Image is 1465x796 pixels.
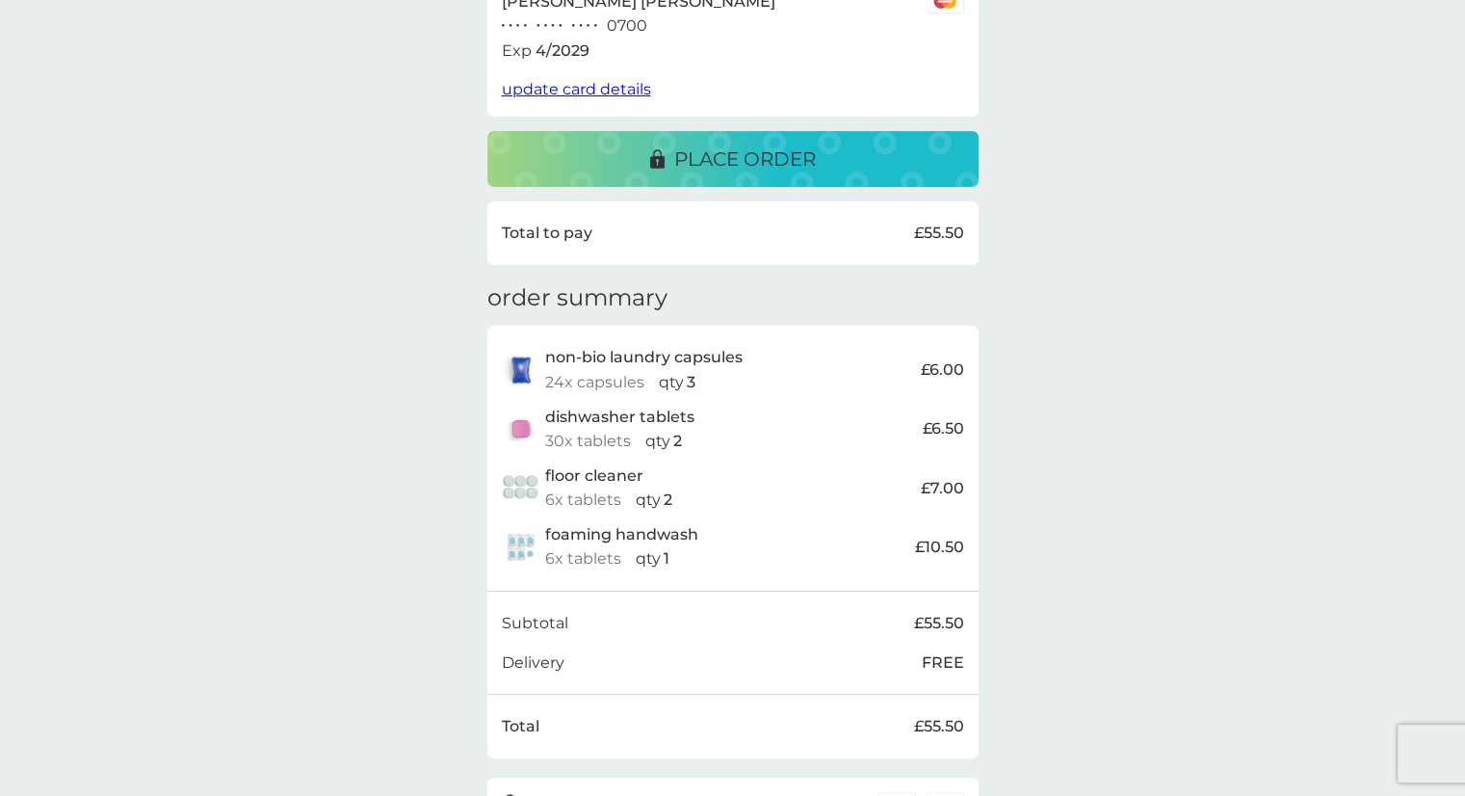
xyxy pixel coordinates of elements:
p: non-bio laundry capsules [545,345,743,370]
p: qty [659,370,684,395]
p: £55.50 [914,611,964,636]
p: Delivery [502,650,564,676]
button: place order [487,131,979,187]
p: £55.50 [914,714,964,739]
p: 2 [664,488,672,513]
p: place order [674,144,816,174]
p: £6.00 [921,358,964,383]
p: Total to pay [502,221,592,246]
p: £7.00 [921,476,964,501]
p: floor cleaner [545,464,643,489]
p: £55.50 [914,221,964,246]
p: ● [502,21,506,31]
p: 0700 [607,13,647,39]
p: ● [544,21,548,31]
p: ● [587,21,590,31]
p: 30x tablets [545,429,631,454]
p: £10.50 [915,535,964,560]
p: qty [636,488,661,513]
p: foaming handwash [545,522,698,547]
p: FREE [922,650,964,676]
p: 6x tablets [545,488,621,513]
p: Exp [502,39,532,64]
p: 1 [664,546,669,571]
p: £6.50 [923,416,964,441]
button: update card details [502,77,651,102]
p: Total [502,714,539,739]
p: 4 / 2029 [536,39,589,64]
p: 3 [687,370,695,395]
p: ● [536,21,540,31]
p: ● [551,21,555,31]
p: ● [593,21,597,31]
span: update card details [502,80,651,98]
p: ● [516,21,520,31]
p: qty [645,429,670,454]
p: ● [572,21,576,31]
p: ● [523,21,527,31]
p: qty [636,546,661,571]
p: ● [559,21,562,31]
p: 6x tablets [545,546,621,571]
p: ● [579,21,583,31]
p: dishwasher tablets [545,405,694,430]
h3: order summary [487,284,667,312]
p: Subtotal [502,611,568,636]
p: ● [509,21,512,31]
p: 2 [673,429,682,454]
p: 24x capsules [545,370,644,395]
